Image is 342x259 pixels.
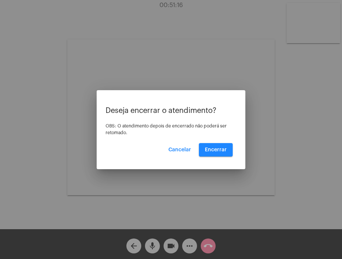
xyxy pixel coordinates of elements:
[162,143,197,157] button: Cancelar
[205,147,227,152] span: Encerrar
[106,124,227,135] span: OBS: O atendimento depois de encerrado não poderá ser retomado.
[199,143,233,157] button: Encerrar
[168,147,191,152] span: Cancelar
[106,107,236,115] p: Deseja encerrar o atendimento?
